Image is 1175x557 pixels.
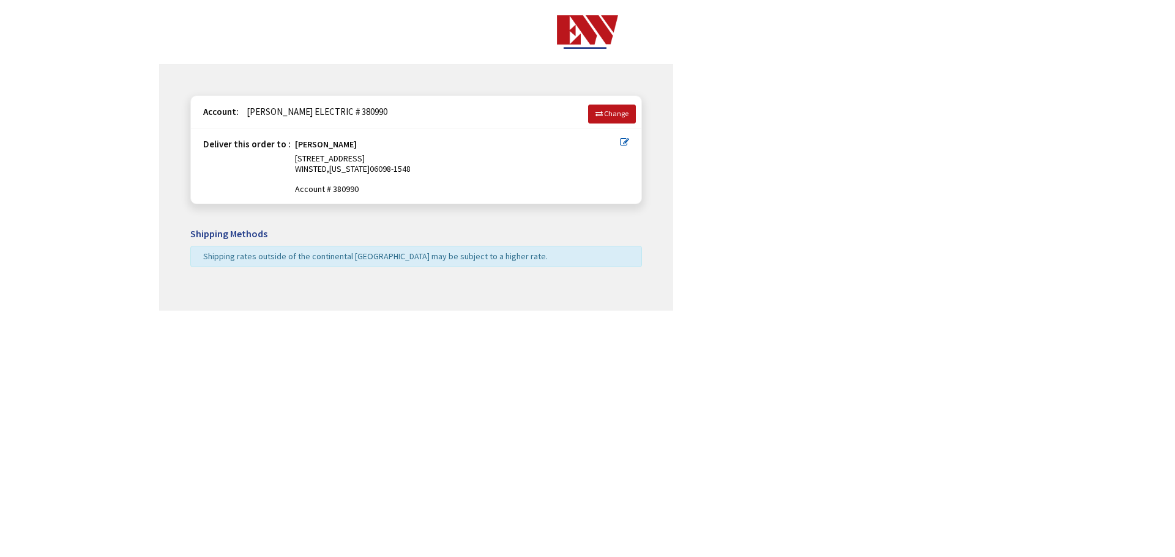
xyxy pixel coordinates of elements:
[295,163,329,174] span: WINSTED,
[1056,523,1138,554] iframe: Opens a widget where you can find more information
[295,139,357,153] strong: [PERSON_NAME]
[203,106,239,117] strong: Account:
[241,106,387,117] span: [PERSON_NAME] ELECTRIC # 380990
[588,105,636,123] a: Change
[295,153,365,164] span: [STREET_ADDRESS]
[203,251,548,262] span: Shipping rates outside of the continental [GEOGRAPHIC_DATA] may be subject to a higher rate.
[203,138,291,150] strong: Deliver this order to :
[295,184,620,194] span: Account # 380990
[604,109,629,118] span: Change
[557,15,619,49] img: Electrical Wholesalers, Inc.
[370,163,411,174] span: 06098-1548
[329,163,370,174] span: [US_STATE]
[190,229,642,240] h5: Shipping Methods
